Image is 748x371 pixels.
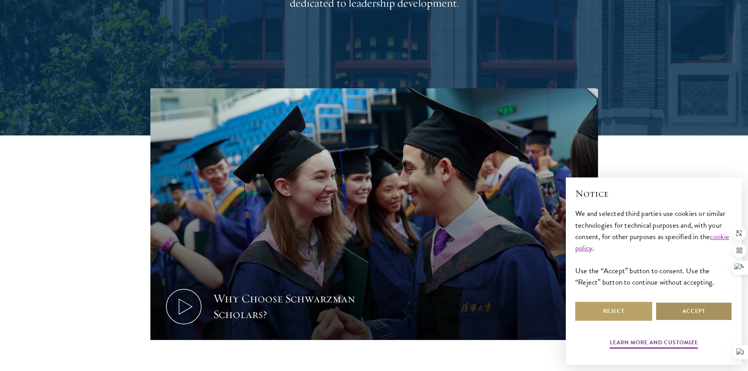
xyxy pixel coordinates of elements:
button: Accept [655,302,732,321]
a: cookie policy [575,231,730,254]
div: Why Choose Schwarzman Scholars? [213,291,358,322]
div: We and selected third parties use cookies or similar technologies for technical purposes and, wit... [575,208,732,287]
button: Learn more and customize [610,338,698,350]
button: Reject [575,302,652,321]
button: Why Choose Schwarzman Scholars? [150,88,598,340]
h2: Notice [575,187,732,200]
